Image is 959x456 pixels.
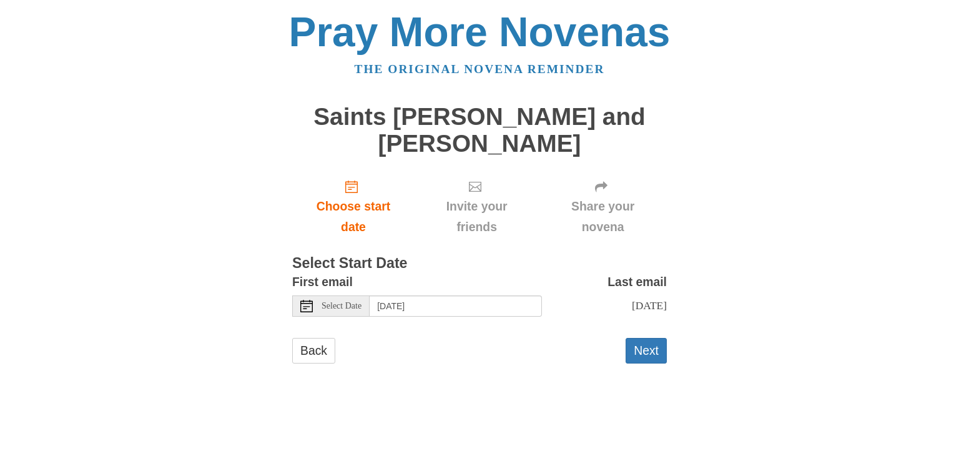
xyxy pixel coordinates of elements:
[539,169,667,244] div: Click "Next" to confirm your start date first.
[607,272,667,292] label: Last email
[292,104,667,157] h1: Saints [PERSON_NAME] and [PERSON_NAME]
[415,169,539,244] div: Click "Next" to confirm your start date first.
[289,9,671,55] a: Pray More Novenas
[355,62,605,76] a: The original novena reminder
[292,169,415,244] a: Choose start date
[292,255,667,272] h3: Select Start Date
[632,299,667,312] span: [DATE]
[427,196,526,237] span: Invite your friends
[322,302,361,310] span: Select Date
[551,196,654,237] span: Share your novena
[626,338,667,364] button: Next
[292,338,335,364] a: Back
[292,272,353,292] label: First email
[305,196,402,237] span: Choose start date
